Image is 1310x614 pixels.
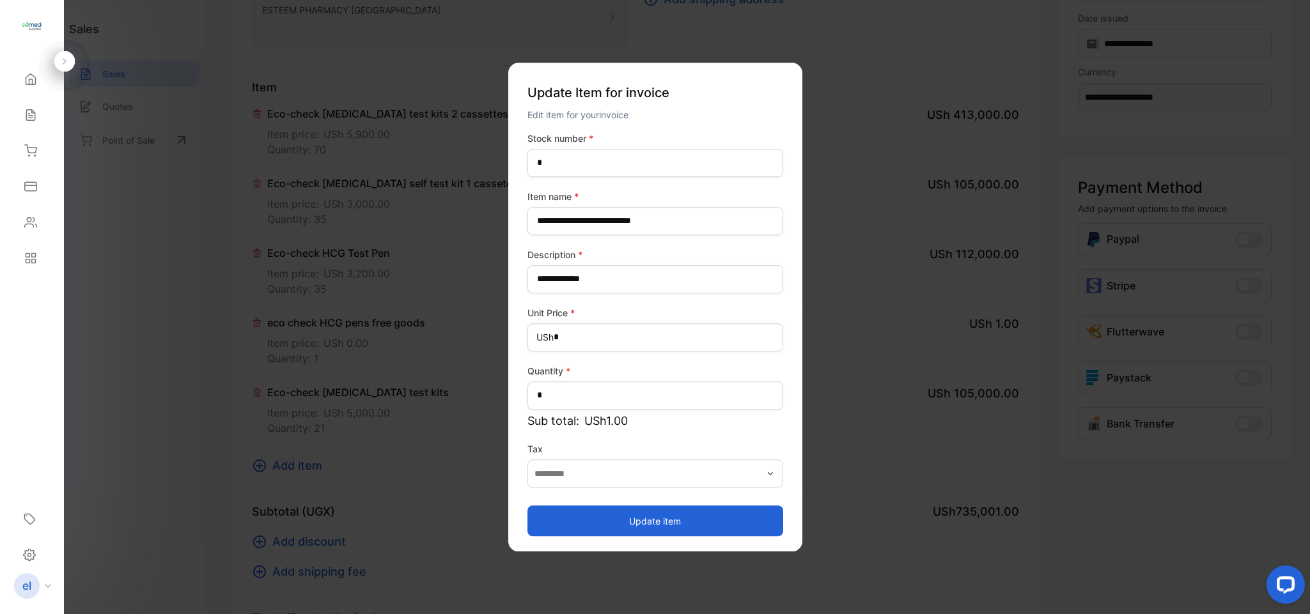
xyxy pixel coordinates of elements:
label: Item name [527,190,783,203]
label: Tax [527,442,783,456]
span: Edit item for your invoice [527,109,628,120]
p: Update Item for invoice [527,78,783,107]
p: Sub total: [527,412,783,429]
p: el [22,578,31,594]
span: USh1.00 [584,412,628,429]
iframe: LiveChat chat widget [1256,560,1310,614]
label: Stock number [527,132,783,145]
label: Unit Price [527,306,783,319]
span: USh [536,330,554,344]
label: Quantity [527,364,783,378]
img: logo [22,17,42,36]
label: Description [527,248,783,261]
button: Update item [527,505,783,536]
